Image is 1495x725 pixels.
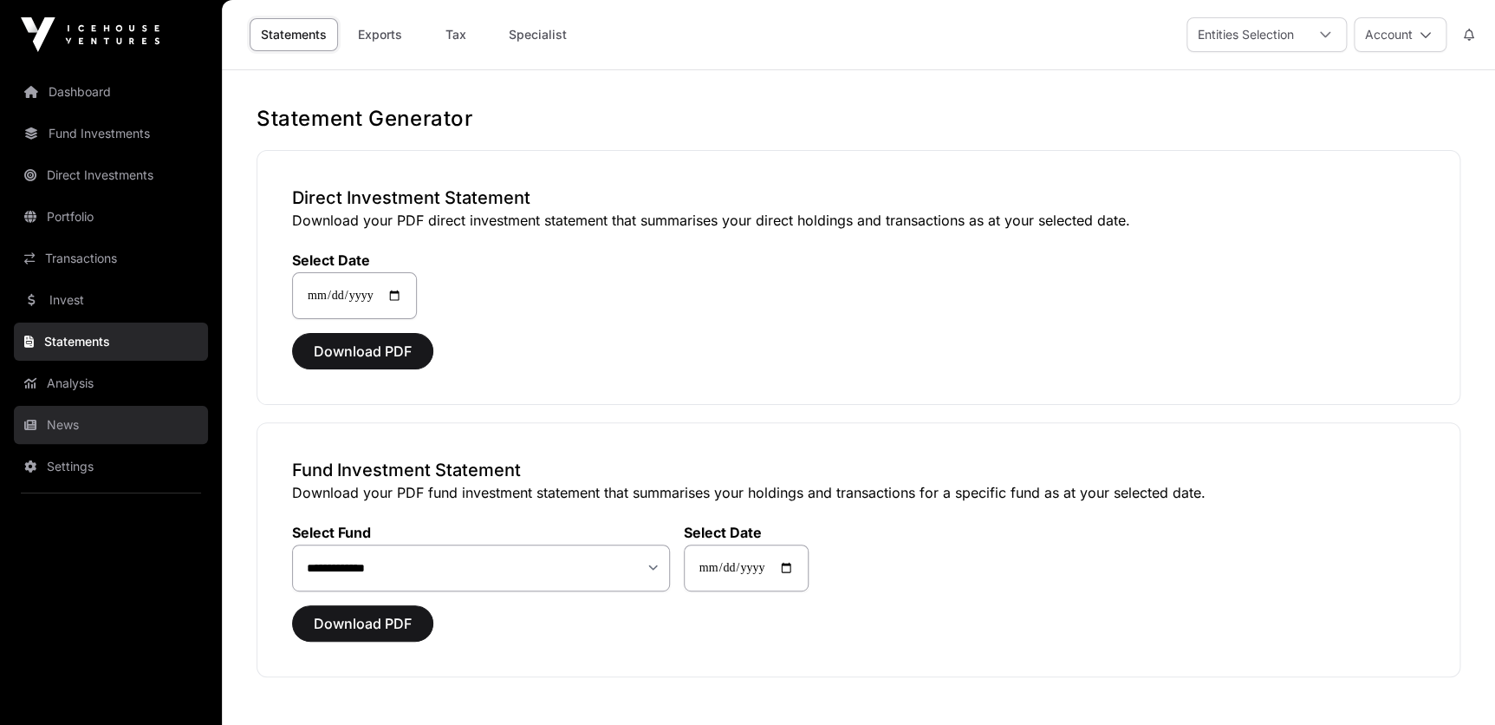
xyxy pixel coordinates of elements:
[1408,642,1495,725] iframe: Chat Widget
[292,623,433,640] a: Download PDF
[314,341,412,362] span: Download PDF
[345,18,414,51] a: Exports
[1187,18,1304,51] div: Entities Selection
[14,73,208,111] a: Dashboard
[1354,17,1446,52] button: Account
[14,156,208,194] a: Direct Investments
[497,18,578,51] a: Specialist
[21,17,159,52] img: Icehouse Ventures Logo
[292,186,1425,210] h3: Direct Investment Statement
[14,447,208,486] a: Settings
[292,524,670,541] label: Select Fund
[14,239,208,278] a: Transactions
[292,482,1425,503] p: Download your PDF fund investment statement that summarises your holdings and transactions for a ...
[14,364,208,402] a: Analysis
[684,524,809,541] label: Select Date
[292,350,433,368] a: Download PDF
[14,198,208,236] a: Portfolio
[250,18,338,51] a: Statements
[14,114,208,153] a: Fund Investments
[314,613,412,634] span: Download PDF
[292,251,417,269] label: Select Date
[292,333,433,369] button: Download PDF
[14,406,208,444] a: News
[257,105,1460,133] h1: Statement Generator
[292,605,433,642] button: Download PDF
[292,458,1425,482] h3: Fund Investment Statement
[14,281,208,319] a: Invest
[14,323,208,361] a: Statements
[421,18,491,51] a: Tax
[292,210,1425,231] p: Download your PDF direct investment statement that summarises your direct holdings and transactio...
